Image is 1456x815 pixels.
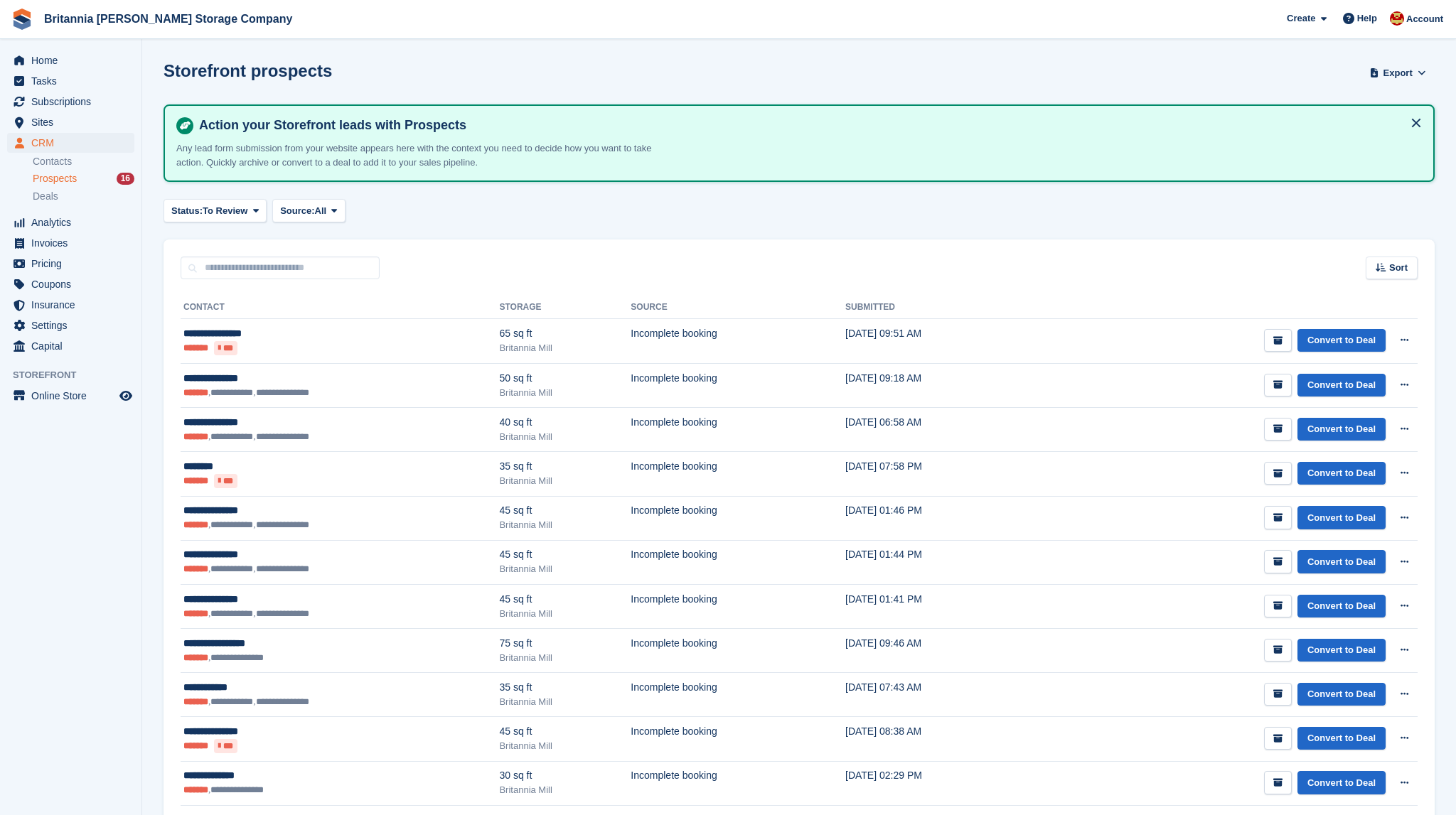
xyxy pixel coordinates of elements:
div: Britannia Mill [499,739,631,753]
a: menu [7,336,134,356]
button: Export [1366,61,1429,85]
span: Subscriptions [31,92,117,112]
a: Convert to Deal [1297,418,1386,441]
a: menu [7,315,134,335]
div: Britannia Mill [499,341,631,355]
div: 45 sq ft [499,503,631,518]
td: [DATE] 09:46 AM [845,628,1036,672]
td: [DATE] 01:44 PM [845,540,1036,584]
span: Status: [171,204,203,218]
span: Help [1357,11,1377,26]
span: Sites [31,112,117,132]
a: Convert to Deal [1297,595,1386,618]
a: Convert to Deal [1297,329,1386,352]
td: [DATE] 07:58 PM [845,451,1036,496]
span: Source: [280,204,314,218]
a: Contacts [33,155,134,168]
td: Incomplete booking [631,584,845,628]
div: Britannia Mill [499,430,631,444]
h1: Storefront prospects [164,61,332,80]
td: Incomplete booking [631,319,845,364]
div: 65 sq ft [499,326,631,341]
a: menu [7,92,134,112]
div: 30 sq ft [499,768,631,783]
span: Settings [31,315,117,335]
div: Britannia Mill [499,607,631,621]
div: Britannia Mill [499,695,631,709]
div: Britannia Mill [499,518,631,532]
div: 40 sq ft [499,415,631,430]
div: Britannia Mill [499,386,631,400]
a: Convert to Deal [1297,639,1386,662]
a: Convert to Deal [1297,462,1386,485]
a: Prospects 16 [33,171,134,186]
span: Account [1406,12,1443,26]
a: Convert to Deal [1297,506,1386,529]
td: [DATE] 07:43 AM [845,672,1036,716]
th: Source [631,296,845,319]
span: Insurance [31,295,117,315]
a: menu [7,295,134,315]
td: [DATE] 08:38 AM [845,717,1036,762]
span: Coupons [31,274,117,294]
span: Deals [33,190,58,203]
span: Pricing [31,254,117,274]
div: 35 sq ft [499,680,631,695]
span: Storefront [13,368,141,382]
td: [DATE] 06:58 AM [845,407,1036,451]
a: menu [7,133,134,153]
th: Storage [499,296,631,319]
a: menu [7,233,134,253]
span: Sort [1389,261,1408,275]
span: Analytics [31,212,117,232]
td: Incomplete booking [631,363,845,407]
button: Status: To Review [164,199,267,222]
div: 50 sq ft [499,371,631,386]
a: Convert to Deal [1297,374,1386,397]
a: menu [7,386,134,406]
th: Submitted [845,296,1036,319]
td: [DATE] 09:51 AM [845,319,1036,364]
a: Convert to Deal [1297,683,1386,706]
img: stora-icon-8386f47178a22dfd0bd8f6a31ec36ba5ce8667c1dd55bd0f319d3a0aa187defe.svg [11,9,33,30]
a: Convert to Deal [1297,550,1386,573]
span: Home [31,50,117,70]
td: Incomplete booking [631,540,845,584]
h4: Action your Storefront leads with Prospects [193,117,1422,134]
span: Capital [31,336,117,356]
span: Tasks [31,71,117,91]
a: menu [7,71,134,91]
div: Britannia Mill [499,651,631,665]
div: 16 [117,173,134,185]
span: Prospects [33,172,77,185]
td: Incomplete booking [631,496,845,540]
div: Britannia Mill [499,562,631,576]
span: Invoices [31,233,117,253]
td: Incomplete booking [631,628,845,672]
img: Einar Agustsson [1390,11,1404,26]
div: 45 sq ft [499,592,631,607]
span: Export [1383,66,1413,80]
a: Britannia [PERSON_NAME] Storage Company [38,7,298,31]
span: Online Store [31,386,117,406]
td: Incomplete booking [631,672,845,716]
td: [DATE] 09:18 AM [845,363,1036,407]
td: Incomplete booking [631,407,845,451]
div: 35 sq ft [499,459,631,474]
td: Incomplete booking [631,761,845,805]
span: CRM [31,133,117,153]
a: Deals [33,189,134,204]
span: All [315,204,327,218]
span: Create [1287,11,1315,26]
button: Source: All [272,199,346,222]
th: Contact [181,296,499,319]
div: 45 sq ft [499,724,631,739]
div: 45 sq ft [499,547,631,562]
a: menu [7,212,134,232]
a: menu [7,112,134,132]
a: menu [7,254,134,274]
td: [DATE] 01:41 PM [845,584,1036,628]
a: menu [7,50,134,70]
td: Incomplete booking [631,717,845,762]
td: Incomplete booking [631,451,845,496]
